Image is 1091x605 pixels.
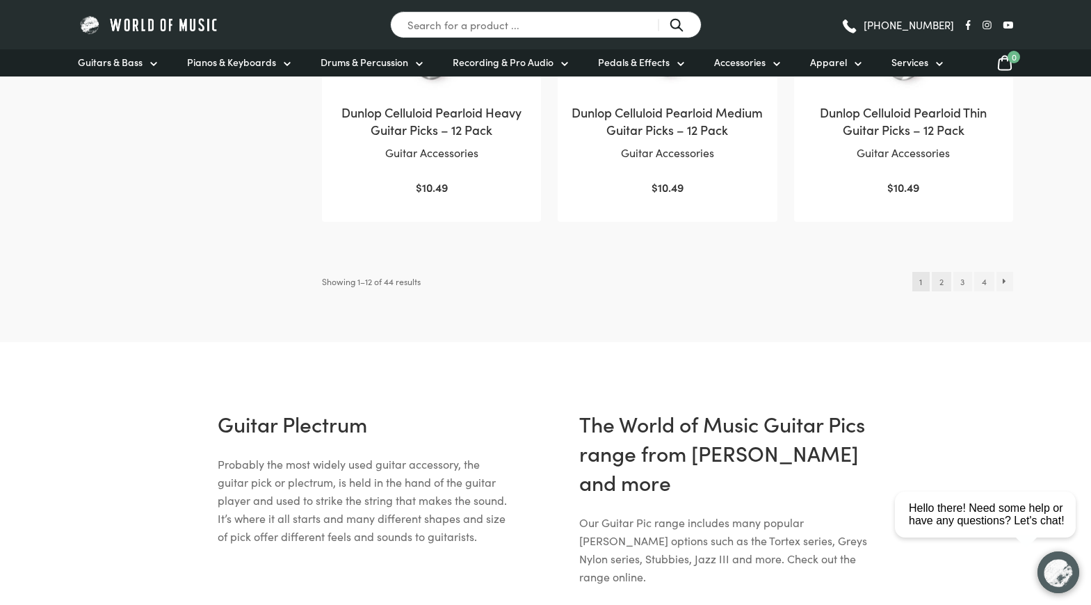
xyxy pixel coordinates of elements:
[218,455,512,545] p: Probably the most widely used guitar accessory, the guitar pick or plectrum, is held in the hand ...
[572,104,763,138] h2: Dunlop Celluloid Pearloid Medium Guitar Picks – 12 Pack
[887,179,894,195] span: $
[187,55,276,70] span: Pianos & Keyboards
[218,409,512,438] h2: Guitar Plectrum
[891,55,928,70] span: Services
[810,55,847,70] span: Apparel
[336,144,527,162] p: Guitar Accessories
[864,19,954,30] span: [PHONE_NUMBER]
[78,14,220,35] img: World of Music
[416,179,448,195] bdi: 10.49
[808,144,999,162] p: Guitar Accessories
[321,55,408,70] span: Drums & Percussion
[416,179,422,195] span: $
[78,55,143,70] span: Guitars & Bass
[336,104,527,138] h2: Dunlop Celluloid Pearloid Heavy Guitar Picks – 12 Pack
[808,104,999,138] h2: Dunlop Celluloid Pearloid Thin Guitar Picks – 12 Pack
[652,179,658,195] span: $
[996,272,1014,291] a: →
[889,452,1091,605] iframe: Chat with our support team
[912,272,930,291] span: Page 1
[322,272,421,291] p: Showing 1–12 of 44 results
[1008,51,1020,63] span: 0
[572,144,763,162] p: Guitar Accessories
[453,55,553,70] span: Recording & Pro Audio
[912,272,1013,291] nav: Product Pagination
[953,272,972,291] a: Page 3
[887,179,919,195] bdi: 10.49
[974,272,994,291] a: Page 4
[652,179,684,195] bdi: 10.49
[932,272,951,291] a: Page 2
[714,55,766,70] span: Accessories
[579,514,874,586] p: Our Guitar Pic range includes many popular [PERSON_NAME] options such as the Tortex series, Greys...
[841,15,954,35] a: [PHONE_NUMBER]
[598,55,670,70] span: Pedals & Effects
[579,409,874,497] h3: The World of Music Guitar Pics range from [PERSON_NAME] and more
[390,11,702,38] input: Search for a product ...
